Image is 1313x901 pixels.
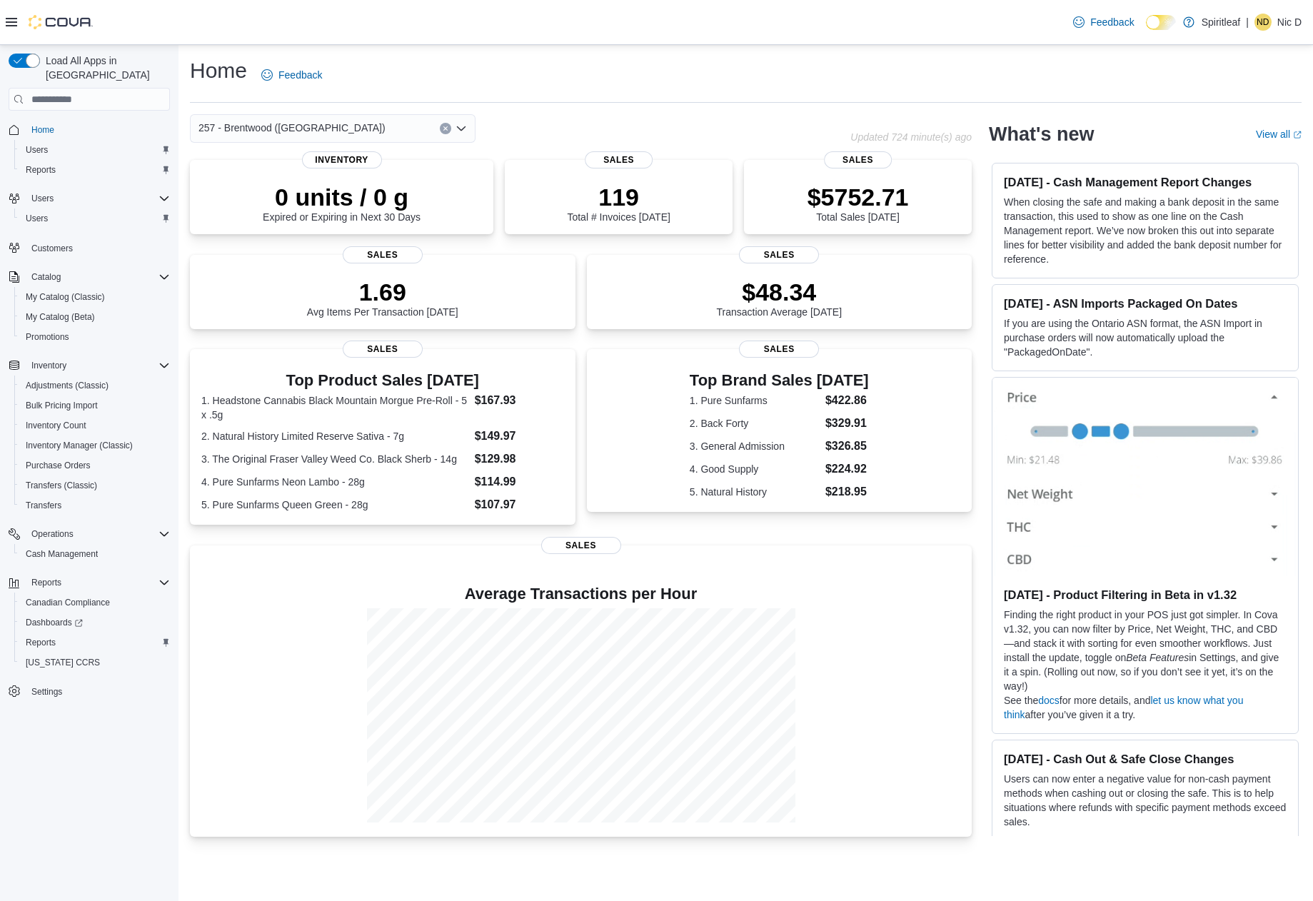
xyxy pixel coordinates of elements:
button: Users [3,188,176,208]
button: Promotions [14,327,176,347]
span: Operations [31,528,74,540]
button: Catalog [26,268,66,286]
span: Inventory Count [26,420,86,431]
h1: Home [190,56,247,85]
p: Users can now enter a negative value for non-cash payment methods when cashing out or closing the... [1004,772,1287,829]
h2: What's new [989,123,1094,146]
span: My Catalog (Beta) [26,311,95,323]
button: Reports [14,633,176,653]
p: Updated 724 minute(s) ago [850,131,972,143]
button: Transfers (Classic) [14,475,176,495]
button: Inventory Manager (Classic) [14,436,176,455]
button: Operations [3,524,176,544]
input: Dark Mode [1146,15,1176,30]
span: Catalog [26,268,170,286]
a: Users [20,210,54,227]
div: Total Sales [DATE] [808,183,909,223]
button: Reports [3,573,176,593]
span: Bulk Pricing Import [20,397,170,414]
span: Customers [26,238,170,256]
button: Inventory [3,356,176,376]
div: Total # Invoices [DATE] [567,183,670,223]
a: My Catalog (Beta) [20,308,101,326]
h3: [DATE] - ASN Imports Packaged On Dates [1004,296,1287,311]
span: Cash Management [26,548,98,560]
span: Dark Mode [1146,30,1147,31]
dt: 1. Headstone Cannabis Black Mountain Morgue Pre-Roll - 5 x .5g [201,393,469,422]
a: [US_STATE] CCRS [20,654,106,671]
p: Finding the right product in your POS just got simpler. In Cova v1.32, you can now filter by Pric... [1004,608,1287,693]
a: Reports [20,634,61,651]
span: Promotions [20,328,170,346]
div: Transaction Average [DATE] [716,278,842,318]
button: Settings [3,681,176,702]
dt: 4. Pure Sunfarms Neon Lambo - 28g [201,475,469,489]
h3: Top Brand Sales [DATE] [690,372,869,389]
span: Transfers (Classic) [20,477,170,494]
span: Settings [26,683,170,700]
p: 1.69 [307,278,458,306]
span: Users [26,213,48,224]
span: Home [26,121,170,139]
span: Reports [20,634,170,651]
span: Purchase Orders [20,457,170,474]
span: Reports [20,161,170,178]
p: Nic D [1277,14,1302,31]
a: Adjustments (Classic) [20,377,114,394]
span: Users [20,210,170,227]
button: [US_STATE] CCRS [14,653,176,673]
span: Canadian Compliance [26,597,110,608]
button: Purchase Orders [14,455,176,475]
span: My Catalog (Classic) [20,288,170,306]
a: Purchase Orders [20,457,96,474]
img: Cova [29,15,93,29]
span: Home [31,124,54,136]
dd: $167.93 [475,392,564,409]
span: Dashboards [26,617,83,628]
dt: 2. Natural History Limited Reserve Sativa - 7g [201,429,469,443]
span: Sales [343,246,423,263]
span: Settings [31,686,62,698]
a: Users [20,141,54,158]
a: Inventory Manager (Classic) [20,437,139,454]
span: 257 - Brentwood ([GEOGRAPHIC_DATA]) [198,119,386,136]
button: Customers [3,237,176,258]
a: Home [26,121,60,139]
dd: $422.86 [825,392,869,409]
a: Cash Management [20,545,104,563]
dd: $326.85 [825,438,869,455]
span: Catalog [31,271,61,283]
span: Feedback [1090,15,1134,29]
a: Promotions [20,328,75,346]
dt: 4. Good Supply [690,462,820,476]
span: Purchase Orders [26,460,91,471]
button: Operations [26,525,79,543]
p: 0 units / 0 g [263,183,421,211]
span: Inventory Count [20,417,170,434]
dt: 1. Pure Sunfarms [690,393,820,408]
span: Promotions [26,331,69,343]
button: Inventory [26,357,72,374]
nav: Complex example [9,114,170,739]
span: Feedback [278,68,322,82]
a: Reports [20,161,61,178]
dt: 3. The Original Fraser Valley Weed Co. Black Sherb - 14g [201,452,469,466]
span: Washington CCRS [20,654,170,671]
a: Dashboards [20,614,89,631]
span: [US_STATE] CCRS [26,657,100,668]
h3: Top Product Sales [DATE] [201,372,564,389]
button: Catalog [3,267,176,287]
span: Canadian Compliance [20,594,170,611]
dt: 5. Pure Sunfarms Queen Green - 28g [201,498,469,512]
dd: $329.91 [825,415,869,432]
span: Adjustments (Classic) [20,377,170,394]
button: Reports [14,160,176,180]
button: Reports [26,574,67,591]
span: Inventory Manager (Classic) [20,437,170,454]
span: Sales [824,151,892,168]
dd: $114.99 [475,473,564,490]
span: My Catalog (Classic) [26,291,105,303]
p: See the for more details, and after you’ve given it a try. [1004,693,1287,722]
button: Home [3,119,176,140]
div: Nic D [1254,14,1272,31]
